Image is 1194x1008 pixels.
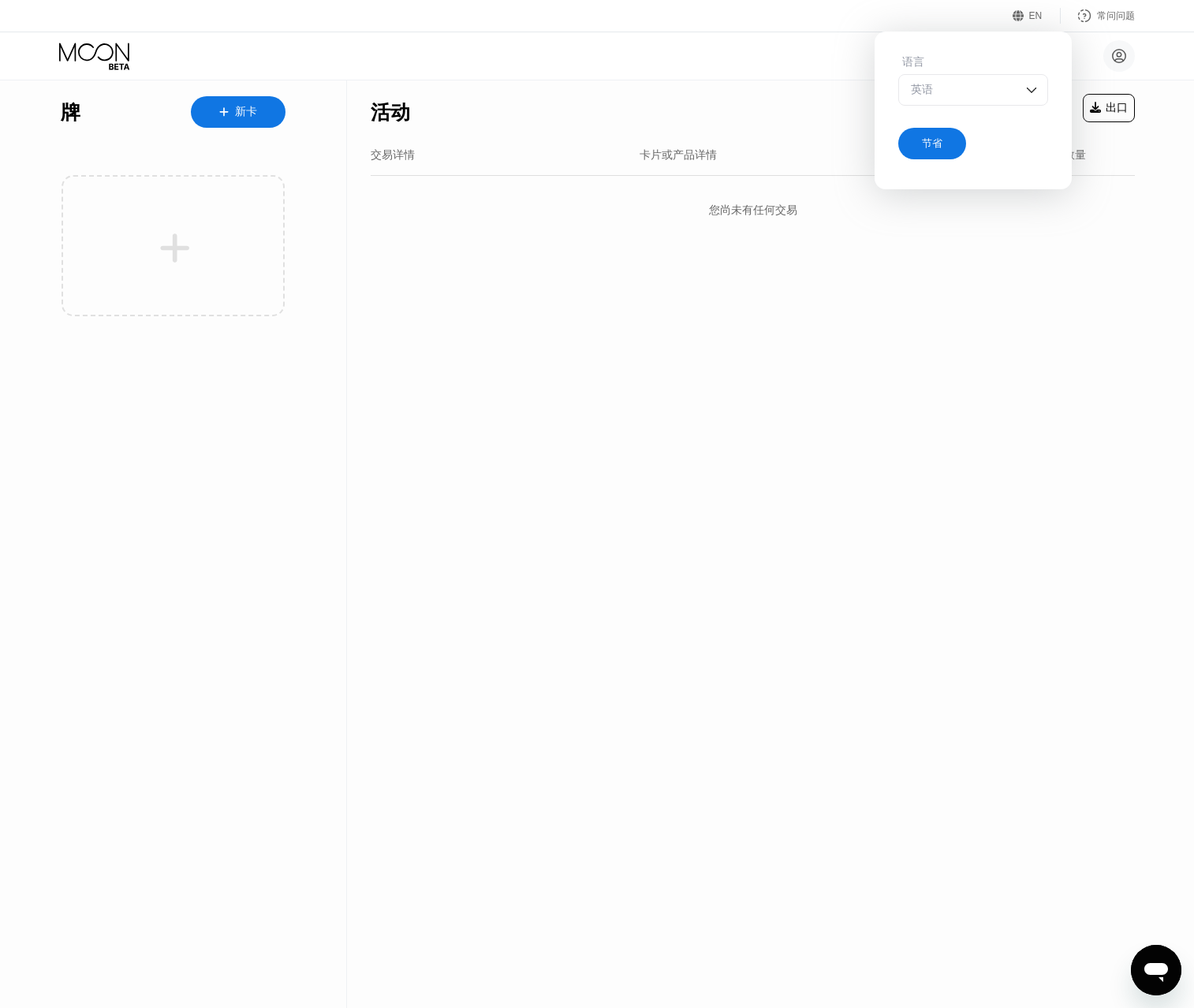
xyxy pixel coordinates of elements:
[371,101,410,123] font: 活动
[1131,945,1181,995] iframe: 启动消息传送窗口的按钮
[911,83,933,95] font: 英语
[61,101,80,123] font: 牌
[371,148,415,161] font: 交易详情
[1064,148,1086,161] font: 数量
[709,203,797,216] font: 您尚未有任何交易
[1061,8,1135,24] div: 常问问题
[191,96,285,128] div: 新卡
[898,121,1048,159] div: 节省
[640,148,717,161] font: 卡片或产品详情
[1013,8,1061,24] div: EN
[902,55,924,68] font: 语言
[1106,101,1128,114] font: 出口
[1083,94,1135,122] div: 出口
[1029,10,1043,21] font: EN
[922,137,942,149] font: 节省
[1097,10,1135,21] font: 常问问题
[235,105,257,118] font: 新卡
